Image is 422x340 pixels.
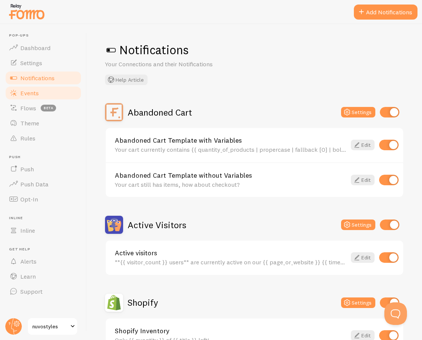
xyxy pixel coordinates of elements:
[105,294,123,312] img: Shopify
[115,172,346,179] a: Abandoned Cart Template without Variables
[20,165,34,173] span: Push
[5,177,82,192] a: Push Data
[105,75,148,85] button: Help Article
[5,116,82,131] a: Theme
[20,74,55,82] span: Notifications
[20,59,42,67] span: Settings
[105,216,123,234] img: Active Visitors
[20,44,50,52] span: Dashboard
[5,192,82,207] a: Opt-In
[20,104,36,112] span: Flows
[5,131,82,146] a: Rules
[20,273,36,280] span: Learn
[20,288,43,295] span: Support
[115,137,346,144] a: Abandoned Cart Template with Variables
[128,297,158,308] h2: Shopify
[115,250,346,256] a: Active visitors
[115,259,346,265] div: **{{ visitor_count }} users** are currently active on our {{ page_or_website }} {{ time_period }}
[5,40,82,55] a: Dashboard
[5,70,82,85] a: Notifications
[128,219,186,231] h2: Active Visitors
[20,89,39,97] span: Events
[115,181,346,188] div: Your cart still has items, how about checkout?
[351,175,375,185] a: Edit
[20,180,49,188] span: Push Data
[20,258,37,265] span: Alerts
[5,269,82,284] a: Learn
[115,146,346,153] div: Your cart currently contains {{ quantity_of_products | propercase | fallback [0] | bold }} item(s...
[9,247,82,252] span: Get Help
[27,317,78,335] a: nuvostyles
[5,284,82,299] a: Support
[9,33,82,38] span: Pop-ups
[5,101,82,116] a: Flows beta
[41,105,56,111] span: beta
[384,302,407,325] iframe: Help Scout Beacon - Open
[5,223,82,238] a: Inline
[8,2,46,21] img: fomo-relay-logo-orange.svg
[105,60,286,69] p: Your Connections and their Notifications
[341,220,375,230] button: Settings
[351,252,375,263] a: Edit
[5,55,82,70] a: Settings
[341,107,375,117] button: Settings
[115,328,346,334] a: Shopify Inventory
[20,227,35,234] span: Inline
[341,297,375,308] button: Settings
[9,216,82,221] span: Inline
[20,119,39,127] span: Theme
[351,140,375,150] a: Edit
[105,42,404,58] h1: Notifications
[20,195,38,203] span: Opt-In
[5,162,82,177] a: Push
[5,254,82,269] a: Alerts
[105,103,123,121] img: Abandoned Cart
[128,107,192,118] h2: Abandoned Cart
[32,322,68,331] span: nuvostyles
[20,134,35,142] span: Rules
[9,155,82,160] span: Push
[5,85,82,101] a: Events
